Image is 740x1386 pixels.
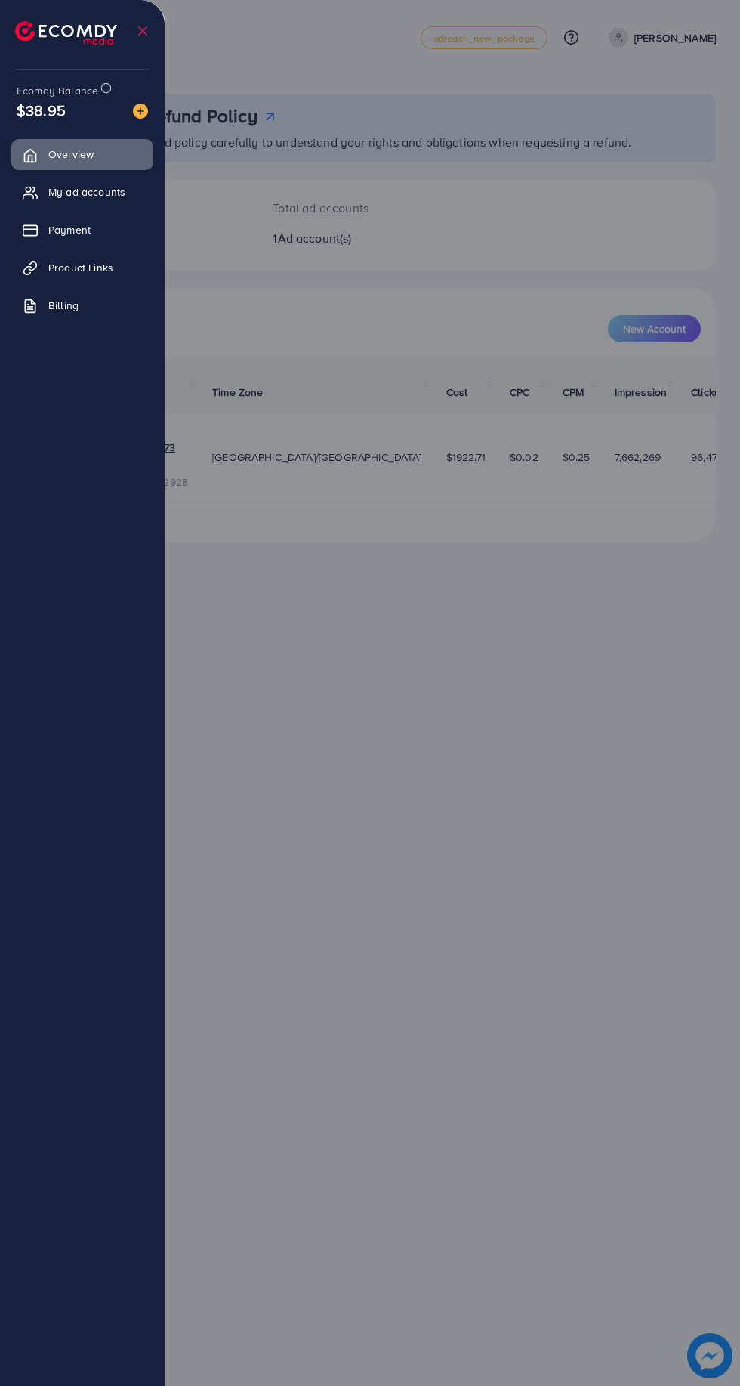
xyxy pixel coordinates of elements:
a: Billing [11,290,153,320]
img: logo [15,21,117,45]
span: Overview [48,147,94,162]
span: My ad accounts [48,184,125,200]
a: My ad accounts [11,177,153,207]
a: Overview [11,139,153,169]
img: image [133,104,148,119]
span: Ecomdy Balance [17,83,98,98]
span: $38.95 [17,99,66,121]
a: Payment [11,215,153,245]
span: Payment [48,222,91,237]
span: Billing [48,298,79,313]
span: Product Links [48,260,113,275]
a: Product Links [11,252,153,283]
